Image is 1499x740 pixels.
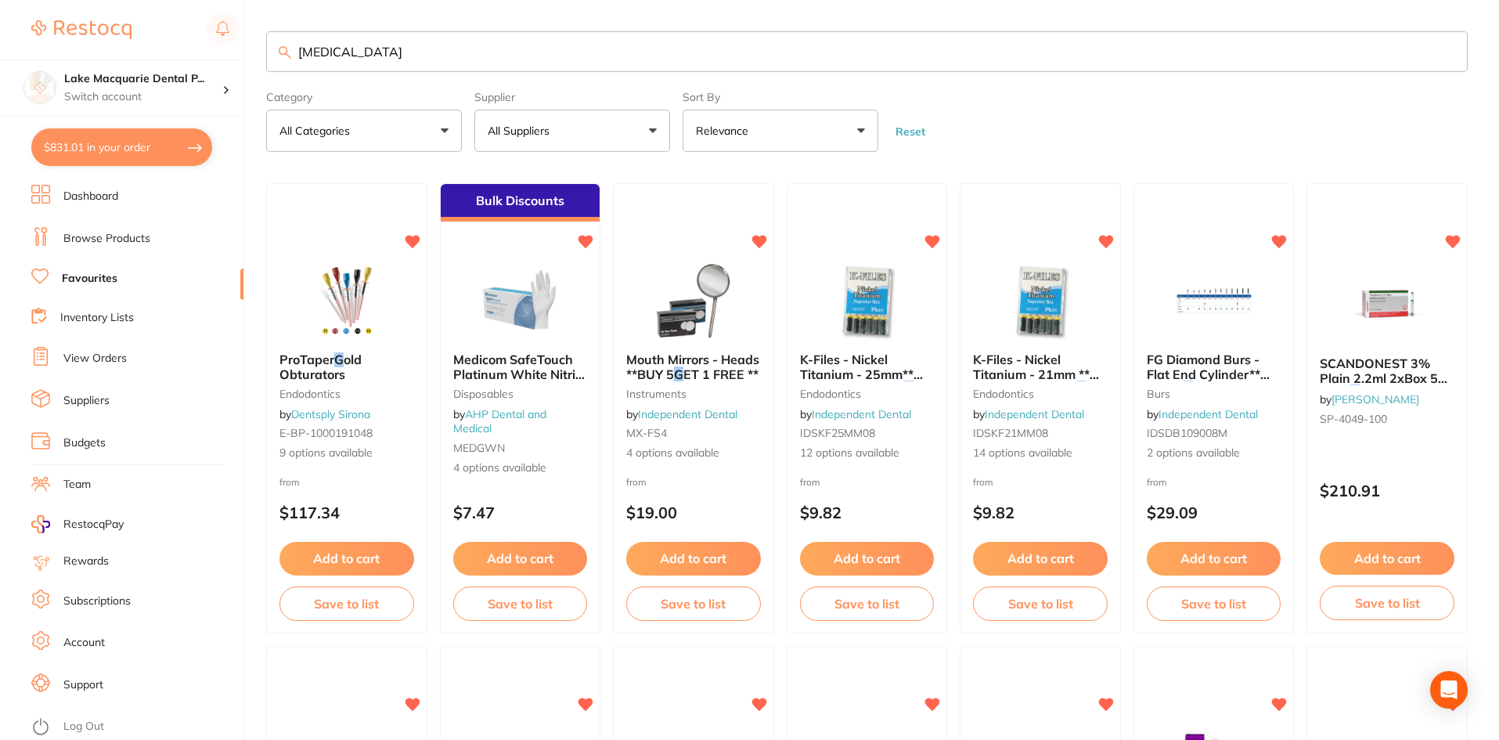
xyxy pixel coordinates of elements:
[31,715,239,740] button: Log Out
[626,352,759,381] span: Mouth Mirrors - Heads **BUY 5
[1147,426,1227,440] span: IDSDB109008M
[626,352,761,381] b: Mouth Mirrors - Heads **BUY 5 GET 1 FREE **
[626,388,761,400] small: instruments
[279,476,300,488] span: from
[279,426,373,440] span: E-BP-1000191048
[279,446,414,461] span: 9 options available
[63,594,131,609] a: Subscriptions
[1320,356,1454,385] b: SCANDONEST 3% Plain 2.2ml 2xBox 50 Light Green label
[1147,352,1281,381] b: FG Diamond Burs - Flat End Cylinder** BUY 5 GET 1 FREE **
[800,426,875,440] span: IDSKF25MM08
[800,407,911,421] span: by
[800,388,935,400] small: endodontics
[1320,542,1454,575] button: Add to cart
[683,110,878,152] button: Relevance
[626,426,667,440] span: MX-FS4
[63,677,103,693] a: Support
[626,476,647,488] span: from
[291,407,370,421] a: Dentsply Sirona
[31,515,50,533] img: RestocqPay
[64,71,222,87] h4: Lake Macquarie Dental Practice
[334,352,344,367] em: G
[279,407,370,421] span: by
[453,388,588,400] small: disposables
[1350,384,1360,400] em: G
[1320,586,1454,620] button: Save to list
[1331,392,1419,406] a: [PERSON_NAME]
[453,441,505,455] span: MEDGWN
[973,504,1108,522] p: $9.82
[904,381,913,396] em: G
[1320,356,1447,400] span: SCANDONEST 3% Plain 2.2ml 2xBox 50 Light
[683,91,878,103] label: Sort By
[63,635,105,651] a: Account
[800,504,935,522] p: $9.82
[973,407,1084,421] span: by
[63,231,150,247] a: Browse Products
[266,110,462,152] button: All Categories
[1320,482,1454,500] p: $210.91
[1147,476,1167,488] span: from
[1147,407,1258,421] span: by
[643,262,744,340] img: Mouth Mirrors - Heads **BUY 5 GET 1 FREE **
[63,554,109,569] a: Rewards
[64,89,222,105] p: Switch account
[1147,388,1281,400] small: burs
[1320,392,1419,406] span: by
[279,504,414,522] p: $117.34
[985,407,1084,421] a: Independent Dental
[800,542,935,575] button: Add to cart
[63,435,106,451] a: Budgets
[812,407,911,421] a: Independent Dental
[453,352,588,381] b: Medicom SafeTouch Platinum White Nitrile Powder Free Exam Gloves
[31,12,132,48] a: Restocq Logo
[474,91,670,103] label: Supplier
[63,351,127,366] a: View Orders
[973,352,1099,396] span: K-Files - Nickel Titanium - 21mm ** BUY 7 THE SAME
[31,515,124,533] a: RestocqPay
[474,110,670,152] button: All Suppliers
[683,366,759,382] span: ET 1 FREE **
[279,587,414,621] button: Save to list
[626,407,737,421] span: by
[31,128,212,166] button: $831.01 in your order
[973,587,1108,621] button: Save to list
[453,352,586,410] span: Medicom SafeTouch Platinum White Nitrile Powder Free Exam
[674,366,683,382] em: G
[453,460,588,476] span: 4 options available
[973,542,1108,575] button: Add to cart
[891,125,930,139] button: Reset
[973,352,1108,381] b: K-Files - Nickel Titanium - 21mm ** BUY 7 THE SAME GET 3 FREE!**
[63,517,124,532] span: RestocqPay
[62,271,117,287] a: Favourites
[31,20,132,39] img: Restocq Logo
[1360,384,1418,400] span: reen label
[800,587,935,621] button: Save to list
[973,388,1108,400] small: endodontics
[626,587,761,621] button: Save to list
[453,504,588,522] p: $7.47
[279,352,334,367] span: ProTaper
[469,262,571,340] img: Medicom SafeTouch Platinum White Nitrile Powder Free Exam Gloves
[453,407,546,435] a: AHP Dental and Medical
[60,310,134,326] a: Inventory Lists
[63,477,91,493] a: Team
[1163,262,1265,340] img: FG Diamond Burs - Flat End Cylinder** BUY 5 GET 1 FREE **
[1336,265,1438,344] img: SCANDONEST 3% Plain 2.2ml 2xBox 50 Light Green label
[279,352,362,381] span: old Obturators
[453,407,546,435] span: by
[1158,407,1258,421] a: Independent Dental
[296,262,398,340] img: ProTaper Gold Obturators
[1320,412,1387,426] span: SP-4049-100
[488,123,556,139] p: All Suppliers
[800,476,820,488] span: from
[63,719,104,735] a: Log Out
[800,352,935,381] b: K-Files - Nickel Titanium - 25mm** BUY 7 THE SAME GET 3 FREE!**
[279,388,414,400] small: endodontics
[279,542,414,575] button: Add to cart
[279,352,414,381] b: ProTaper Gold Obturators
[800,352,923,396] span: K-Files - Nickel Titanium - 25mm** BUY 7 THE SAME
[973,476,993,488] span: from
[973,446,1108,461] span: 14 options available
[266,91,462,103] label: Category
